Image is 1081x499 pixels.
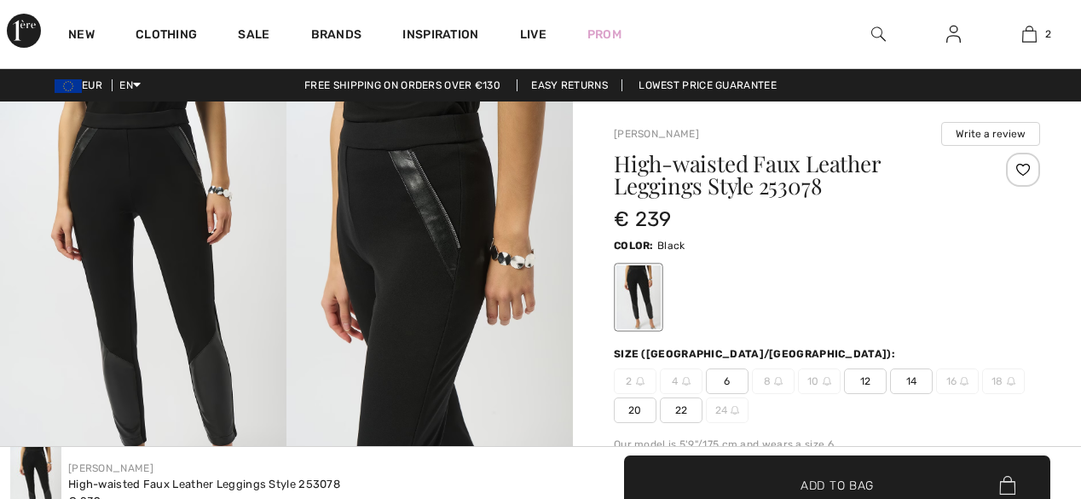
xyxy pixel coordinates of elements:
span: 14 [890,368,933,394]
a: Live [520,26,546,44]
span: Color: [614,240,654,252]
span: 4 [660,368,702,394]
button: Write a review [941,122,1040,146]
img: Euro [55,79,82,93]
span: 18 [982,368,1025,394]
img: search the website [871,24,886,44]
span: 10 [798,368,841,394]
a: Free shipping on orders over €130 [291,79,514,91]
a: Sign In [933,24,974,45]
span: Add to Bag [801,476,874,494]
span: 2 [1045,26,1051,42]
a: New [68,27,95,45]
a: Prom [587,26,621,44]
span: 24 [706,397,749,423]
img: My Bag [1022,24,1037,44]
span: 2 [614,368,656,394]
div: Black [616,265,661,329]
img: ring-m.svg [823,377,831,386]
div: Size ([GEOGRAPHIC_DATA]/[GEOGRAPHIC_DATA]): [614,346,899,362]
span: 6 [706,368,749,394]
span: Inspiration [402,27,478,45]
img: ring-m.svg [682,377,691,386]
span: EUR [55,79,109,91]
img: ring-m.svg [636,377,645,386]
img: ring-m.svg [731,406,739,415]
span: Black [657,240,685,252]
img: 1ère Avenue [7,14,41,48]
span: 20 [614,397,656,423]
img: ring-m.svg [1007,377,1015,386]
span: 8 [752,368,795,394]
img: ring-m.svg [960,377,968,386]
span: 12 [844,368,887,394]
a: Easy Returns [517,79,622,91]
a: Lowest Price Guarantee [625,79,790,91]
a: Clothing [136,27,197,45]
div: Our model is 5'9"/175 cm and wears a size 6. [614,437,1040,452]
img: My Info [946,24,961,44]
span: EN [119,79,141,91]
span: 16 [936,368,979,394]
span: € 239 [614,207,672,231]
a: [PERSON_NAME] [68,462,153,474]
div: High-waisted Faux Leather Leggings Style 253078 [68,476,340,493]
span: 22 [660,397,702,423]
a: Brands [311,27,362,45]
a: [PERSON_NAME] [614,128,699,140]
img: Bag.svg [999,476,1015,495]
a: Sale [238,27,269,45]
h1: High-waisted Faux Leather Leggings Style 253078 [614,153,969,197]
a: 2 [992,24,1067,44]
img: ring-m.svg [774,377,783,386]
